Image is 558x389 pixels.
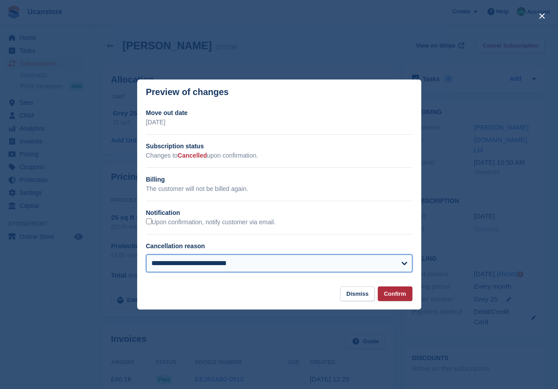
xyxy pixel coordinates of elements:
button: Confirm [378,286,412,301]
label: Cancellation reason [146,242,205,250]
p: The customer will not be billed again. [146,184,412,194]
h2: Move out date [146,108,412,118]
p: Changes to upon confirmation. [146,151,412,160]
h2: Notification [146,208,412,218]
p: Preview of changes [146,87,229,97]
p: [DATE] [146,118,412,127]
button: Dismiss [340,286,375,301]
input: Upon confirmation, notify customer via email. [146,218,152,224]
span: Cancelled [178,152,207,159]
label: Upon confirmation, notify customer via email. [146,218,276,226]
h2: Billing [146,175,412,184]
h2: Subscription status [146,142,412,151]
button: close [535,9,549,23]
